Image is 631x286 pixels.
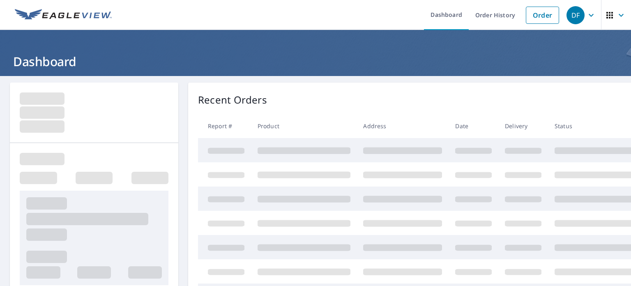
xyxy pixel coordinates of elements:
[449,114,498,138] th: Date
[498,114,548,138] th: Delivery
[15,9,112,21] img: EV Logo
[526,7,559,24] a: Order
[198,92,267,107] p: Recent Orders
[10,53,621,70] h1: Dashboard
[567,6,585,24] div: DF
[198,114,251,138] th: Report #
[251,114,357,138] th: Product
[357,114,449,138] th: Address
